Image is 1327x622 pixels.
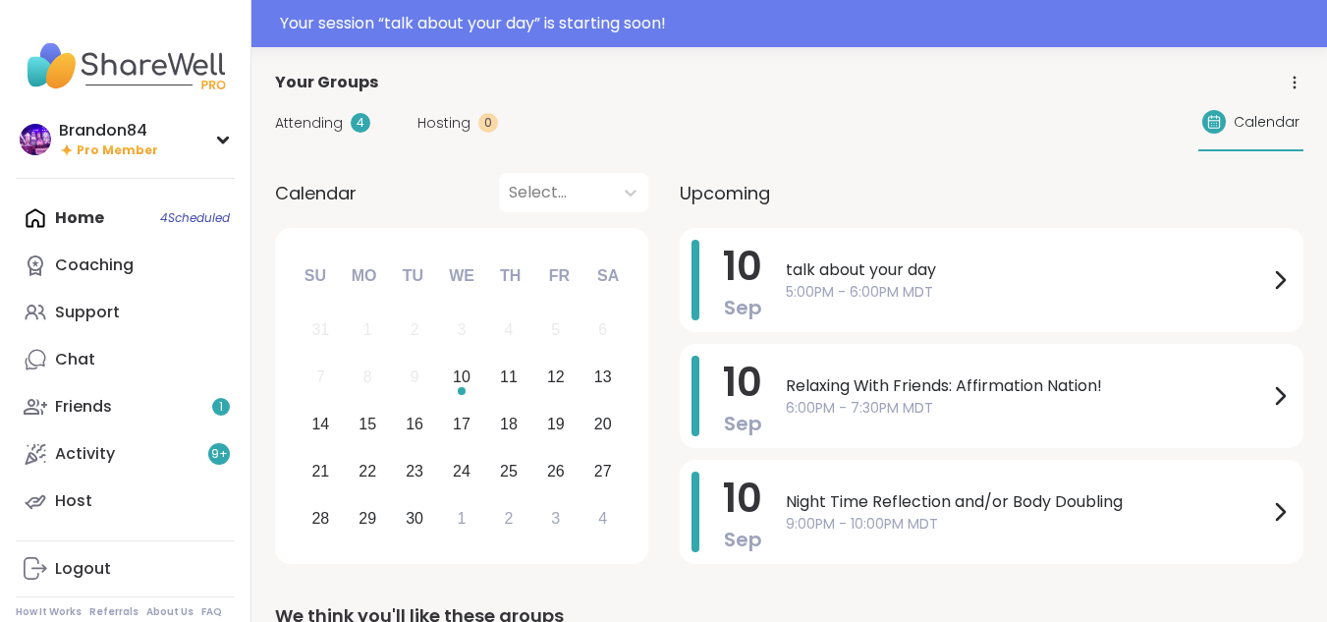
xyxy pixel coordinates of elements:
[16,478,235,525] a: Host
[391,254,434,298] div: Tu
[280,12,1315,35] div: Your session “ talk about your day ” is starting soon!
[488,497,530,539] div: Choose Thursday, October 2nd, 2025
[16,605,82,619] a: How It Works
[363,316,372,343] div: 1
[723,355,762,410] span: 10
[16,336,235,383] a: Chat
[406,505,423,532] div: 30
[211,446,228,463] span: 9 +
[547,411,565,437] div: 19
[219,399,223,416] span: 1
[458,505,467,532] div: 1
[16,383,235,430] a: Friends1
[786,398,1268,419] span: 6:00PM - 7:30PM MDT
[300,404,342,446] div: Choose Sunday, September 14th, 2025
[347,497,389,539] div: Choose Monday, September 29th, 2025
[453,411,470,437] div: 17
[453,458,470,484] div: 24
[294,254,337,298] div: Su
[89,605,138,619] a: Referrals
[394,404,436,446] div: Choose Tuesday, September 16th, 2025
[594,411,612,437] div: 20
[417,113,470,134] span: Hosting
[551,505,560,532] div: 3
[488,310,530,352] div: Not available Thursday, September 4th, 2025
[342,254,385,298] div: Mo
[786,374,1268,398] span: Relaxing With Friends: Affirmation Nation!
[201,605,222,619] a: FAQ
[488,357,530,399] div: Choose Thursday, September 11th, 2025
[311,316,329,343] div: 31
[598,316,607,343] div: 6
[786,490,1268,514] span: Night Time Reflection and/or Body Doubling
[786,514,1268,535] span: 9:00PM - 10:00PM MDT
[16,430,235,478] a: Activity9+
[311,411,329,437] div: 14
[20,124,51,155] img: Brandon84
[581,497,624,539] div: Choose Saturday, October 4th, 2025
[359,505,376,532] div: 29
[359,411,376,437] div: 15
[723,239,762,294] span: 10
[724,294,762,321] span: Sep
[581,404,624,446] div: Choose Saturday, September 20th, 2025
[55,302,120,323] div: Support
[440,254,483,298] div: We
[594,364,612,390] div: 13
[724,410,762,437] span: Sep
[55,490,92,512] div: Host
[478,113,498,133] div: 0
[394,310,436,352] div: Not available Tuesday, September 2nd, 2025
[347,310,389,352] div: Not available Monday, September 1st, 2025
[347,450,389,492] div: Choose Monday, September 22nd, 2025
[300,357,342,399] div: Not available Sunday, September 7th, 2025
[581,310,624,352] div: Not available Saturday, September 6th, 2025
[406,458,423,484] div: 23
[300,310,342,352] div: Not available Sunday, August 31st, 2025
[347,357,389,399] div: Not available Monday, September 8th, 2025
[441,450,483,492] div: Choose Wednesday, September 24th, 2025
[581,357,624,399] div: Choose Saturday, September 13th, 2025
[55,443,115,465] div: Activity
[394,357,436,399] div: Not available Tuesday, September 9th, 2025
[16,31,235,100] img: ShareWell Nav Logo
[16,242,235,289] a: Coaching
[680,180,770,206] span: Upcoming
[488,404,530,446] div: Choose Thursday, September 18th, 2025
[275,113,343,134] span: Attending
[311,458,329,484] div: 21
[441,404,483,446] div: Choose Wednesday, September 17th, 2025
[489,254,532,298] div: Th
[537,254,581,298] div: Fr
[347,404,389,446] div: Choose Monday, September 15th, 2025
[598,505,607,532] div: 4
[16,545,235,593] a: Logout
[594,458,612,484] div: 27
[406,411,423,437] div: 16
[500,458,518,484] div: 25
[16,289,235,336] a: Support
[724,526,762,553] span: Sep
[441,357,483,399] div: Choose Wednesday, September 10th, 2025
[441,497,483,539] div: Choose Wednesday, October 1st, 2025
[59,120,158,141] div: Brandon84
[411,364,419,390] div: 9
[488,450,530,492] div: Choose Thursday, September 25th, 2025
[551,316,560,343] div: 5
[723,471,762,526] span: 10
[453,364,470,390] div: 10
[275,71,378,94] span: Your Groups
[786,282,1268,303] span: 5:00PM - 6:00PM MDT
[500,411,518,437] div: 18
[458,316,467,343] div: 3
[55,396,112,418] div: Friends
[534,450,577,492] div: Choose Friday, September 26th, 2025
[55,558,111,580] div: Logout
[394,450,436,492] div: Choose Tuesday, September 23rd, 2025
[534,497,577,539] div: Choose Friday, October 3rd, 2025
[1234,112,1299,133] span: Calendar
[581,450,624,492] div: Choose Saturday, September 27th, 2025
[547,458,565,484] div: 26
[394,497,436,539] div: Choose Tuesday, September 30th, 2025
[275,180,357,206] span: Calendar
